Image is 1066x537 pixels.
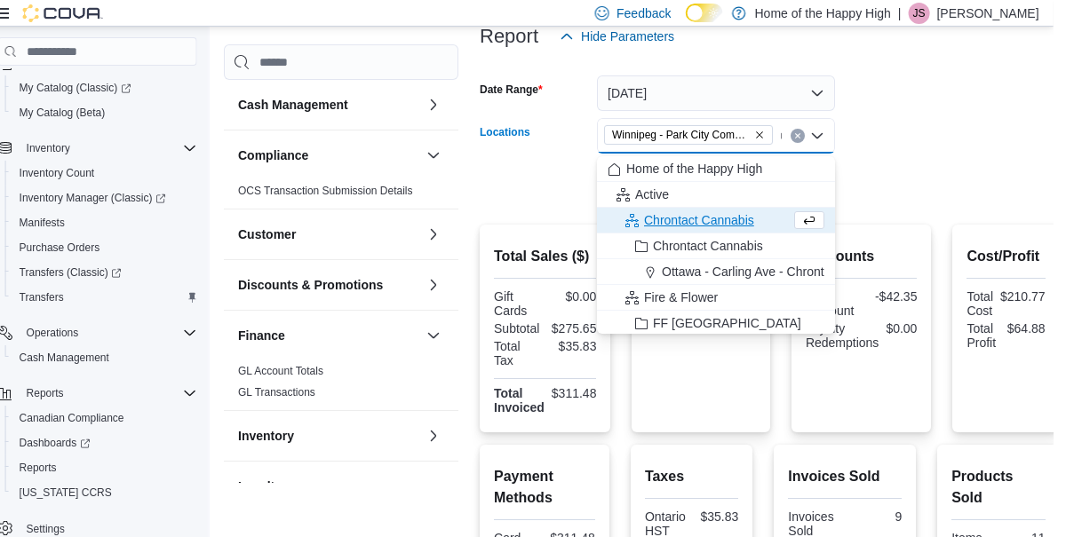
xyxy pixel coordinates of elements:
[911,3,914,24] p: |
[251,327,298,344] h3: Finance
[251,427,432,445] button: Inventory
[4,381,217,406] button: Reports
[25,457,76,478] a: Reports
[25,482,210,503] span: Washington CCRS
[1020,321,1058,336] div: $64.88
[32,322,99,344] button: Operations
[609,156,847,182] button: Home of the Happy High
[656,288,730,306] span: Fire & Flower
[25,77,151,99] a: My Catalog (Classic)
[18,260,217,285] a: Transfers (Classic)
[674,263,909,280] span: Ottawa - Carling Ave - Chrontact Cannabis
[561,339,609,353] div: $35.83
[561,321,609,336] div: $275.65
[25,162,115,184] a: Inventory Count
[624,126,763,144] span: Winnipeg - Park City Commons - Fire & Flower
[32,436,103,450] span: Dashboards
[435,274,457,296] button: Discounts & Promotions
[18,235,217,260] button: Purchase Orders
[979,289,1006,318] div: Total Cost
[435,94,457,115] button: Cash Management
[818,321,892,350] div: Loyalty Redemptions
[32,322,210,344] span: Operations
[768,3,903,24] p: Home of the Happy High
[25,102,210,123] span: My Catalog (Beta)
[251,365,336,377] a: GL Account Totals
[18,285,217,310] button: Transfers
[25,482,131,503] a: [US_STATE] CCRS
[609,259,847,285] button: Ottawa - Carling Ave - Chrontact Cannabis
[32,138,210,159] span: Inventory
[25,237,210,258] span: Purchase Orders
[32,216,77,230] span: Manifests
[251,184,426,198] span: OCS Transaction Submission Details
[656,211,767,229] span: Chrontact Cannabis
[609,75,847,111] button: [DATE]
[251,96,432,114] button: Cash Management
[18,455,217,480] button: Reports
[18,186,217,210] a: Inventory Manager (Classic)
[32,290,76,304] span: Transfers
[32,191,179,205] span: Inventory Manager (Classic)
[236,360,471,410] div: Finance
[609,182,847,208] button: Active
[32,411,137,425] span: Canadian Compliance
[25,407,210,429] span: Canadian Compliance
[492,125,543,139] label: Locations
[251,364,336,378] span: GL Account Totals
[32,461,69,475] span: Reports
[32,265,134,280] span: Transfers (Classic)
[767,130,777,140] button: Remove Winnipeg - Park City Commons - Fire & Flower from selection in this group
[435,145,457,166] button: Compliance
[818,246,930,267] h2: Discounts
[251,146,321,164] h3: Compliance
[435,476,457,497] button: Loyalty
[506,246,609,267] h2: Total Sales ($)
[609,208,847,233] button: Chrontact Cannabis
[251,427,306,445] h3: Inventory
[435,425,457,446] button: Inventory
[25,287,210,308] span: Transfers
[506,386,557,415] strong: Total Invoiced
[921,3,943,24] div: Jessica Sproul
[878,289,930,304] div: -$42.35
[32,166,107,180] span: Inventory Count
[800,466,914,487] h2: Invoices Sold
[629,4,683,22] span: Feedback
[25,262,141,283] a: Transfers (Classic)
[25,407,144,429] a: Canadian Compliance
[898,321,929,336] div: $0.00
[964,466,1057,509] h2: Products Sold
[25,102,125,123] a: My Catalog (Beta)
[657,466,751,487] h2: Taxes
[561,289,609,304] div: $0.00
[39,141,83,155] span: Inventory
[236,180,471,209] div: Compliance
[861,509,914,524] div: 9
[32,383,84,404] button: Reports
[950,3,1052,24] p: [PERSON_NAME]
[506,321,554,336] div: Subtotal
[609,233,847,259] button: Chrontact Cannabis
[18,430,217,455] a: Dashboards
[25,457,210,478] span: Reports
[803,129,817,143] button: Clear input
[251,478,294,495] h3: Loyalty
[25,187,210,209] span: Inventory Manager (Classic)
[25,212,84,233] a: Manifests
[708,509,752,524] div: $35.83
[251,276,432,294] button: Discounts & Promotions
[251,327,432,344] button: Finance
[25,237,120,258] a: Purchase Orders
[18,406,217,430] button: Canadian Compliance
[25,212,210,233] span: Manifests
[32,486,124,500] span: [US_STATE] CCRS
[492,83,555,97] label: Date Range
[251,276,395,294] h3: Discounts & Promotions
[251,225,432,243] button: Customer
[18,75,217,100] a: My Catalog (Classic)
[648,186,681,203] span: Active
[565,19,694,54] button: Hide Parameters
[25,347,129,368] a: Cash Management
[25,77,210,99] span: My Catalog (Classic)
